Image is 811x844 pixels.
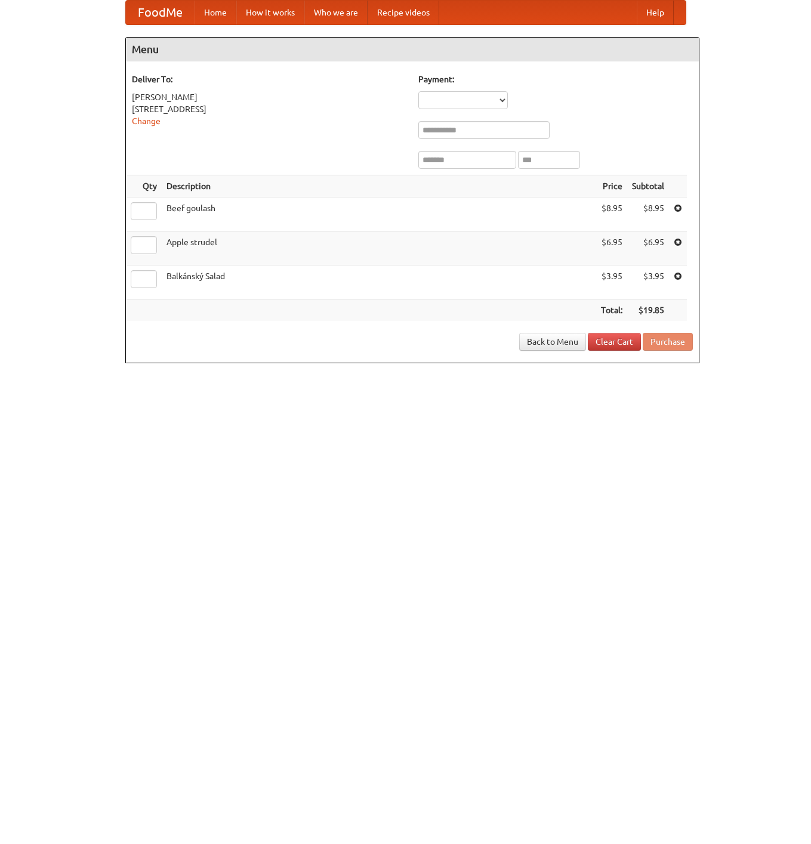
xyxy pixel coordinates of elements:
[162,197,596,231] td: Beef goulash
[643,333,693,351] button: Purchase
[596,265,627,299] td: $3.95
[627,265,669,299] td: $3.95
[126,175,162,197] th: Qty
[126,38,699,61] h4: Menu
[132,91,406,103] div: [PERSON_NAME]
[596,299,627,321] th: Total:
[637,1,674,24] a: Help
[418,73,693,85] h5: Payment:
[596,197,627,231] td: $8.95
[596,175,627,197] th: Price
[132,73,406,85] h5: Deliver To:
[236,1,304,24] a: How it works
[162,231,596,265] td: Apple strudel
[368,1,439,24] a: Recipe videos
[132,103,406,115] div: [STREET_ADDRESS]
[162,265,596,299] td: Balkánský Salad
[195,1,236,24] a: Home
[519,333,586,351] a: Back to Menu
[627,231,669,265] td: $6.95
[596,231,627,265] td: $6.95
[627,197,669,231] td: $8.95
[627,299,669,321] th: $19.85
[588,333,641,351] a: Clear Cart
[304,1,368,24] a: Who we are
[132,116,161,126] a: Change
[126,1,195,24] a: FoodMe
[627,175,669,197] th: Subtotal
[162,175,596,197] th: Description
